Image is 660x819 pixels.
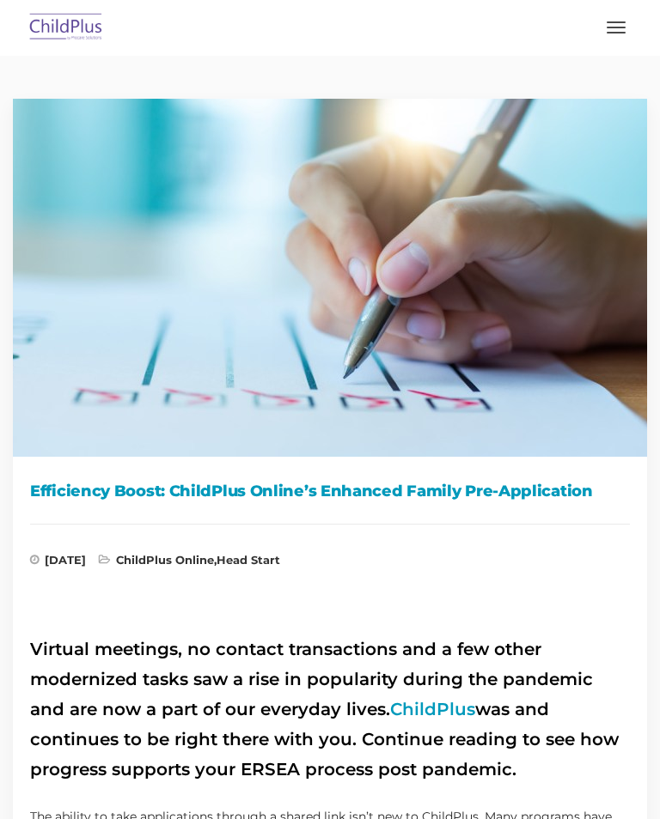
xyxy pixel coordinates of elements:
[26,8,107,48] img: ChildPlus by Procare Solutions
[217,553,280,567] a: Head Start
[30,634,630,785] h2: Virtual meetings, no contact transactions and a few other modernized tasks saw a rise in populari...
[99,555,280,572] span: ,
[116,553,214,567] a: ChildPlus Online
[30,478,630,504] h1: Efficiency Boost: ChildPlus Online’s Enhanced Family Pre-Application
[390,699,475,719] a: ChildPlus
[30,555,86,572] span: [DATE]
